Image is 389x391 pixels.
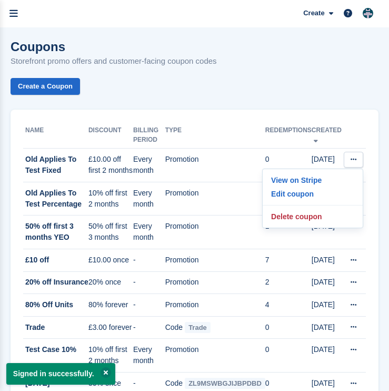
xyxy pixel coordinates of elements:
td: Old Applies To Test Fixed [23,149,88,182]
td: [DATE] [312,316,344,339]
img: Aled Bidder [363,8,373,18]
td: [DATE] [312,249,344,271]
td: Test Case 10% [23,339,88,373]
td: Old Applies To Test Percentage [23,182,88,216]
td: 2 [265,271,312,294]
td: 80% Off Units [23,294,88,317]
a: Edit coupon [267,187,358,201]
a: Delete coupon [267,210,358,223]
span: Trade [185,322,211,333]
span: ZL9MSWBGJIJBPDBD [185,378,265,389]
td: 7 [265,249,312,271]
td: Trade [23,316,88,339]
th: Billing Period [133,122,165,149]
td: £10.00 once [88,249,133,271]
td: [DATE] [312,294,344,317]
td: 50% off first 3 months [88,216,133,249]
p: Signed in successfully. [6,363,115,385]
td: Promotion [165,339,265,373]
h1: Coupons [11,40,217,54]
th: Type [165,122,265,149]
td: Promotion [165,182,265,216]
td: Promotion [165,149,265,182]
span: Create [303,8,324,18]
td: Promotion [165,271,265,294]
th: Name [23,122,88,149]
td: 20% once [88,271,133,294]
td: - [133,271,165,294]
a: Created [312,126,342,143]
td: [DATE] [312,339,344,373]
td: [DATE] [312,149,344,182]
td: 80% forever [88,294,133,317]
td: Every month [133,149,165,182]
td: [DATE] [312,271,344,294]
td: 10% off first 2 months [88,182,133,216]
a: Create a Coupon [11,78,80,95]
td: [DATE] [312,216,344,249]
td: - [133,294,165,317]
td: Every month [133,339,165,373]
td: 1 [265,216,312,249]
td: 10% off first 2 months [88,339,133,373]
td: £3.00 forever [88,316,133,339]
td: - [133,249,165,271]
td: 4 [265,294,312,317]
td: Promotion [165,216,265,249]
td: Code [165,316,265,339]
td: Every month [133,216,165,249]
th: Redemptions [265,122,312,149]
td: Every month [133,182,165,216]
td: 0 [265,339,312,373]
td: £10.00 off first 2 months [88,149,133,182]
td: 0 [265,149,312,182]
th: Discount [88,122,133,149]
td: 20% off Insurance [23,271,88,294]
td: 50% off first 3 months YEO [23,216,88,249]
td: Promotion [165,249,265,271]
td: £10 off [23,249,88,271]
td: Promotion [165,294,265,317]
p: Storefront promo offers and customer-facing coupon codes [11,55,217,67]
td: 0 [265,316,312,339]
td: - [133,316,165,339]
a: View on Stripe [267,173,358,187]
